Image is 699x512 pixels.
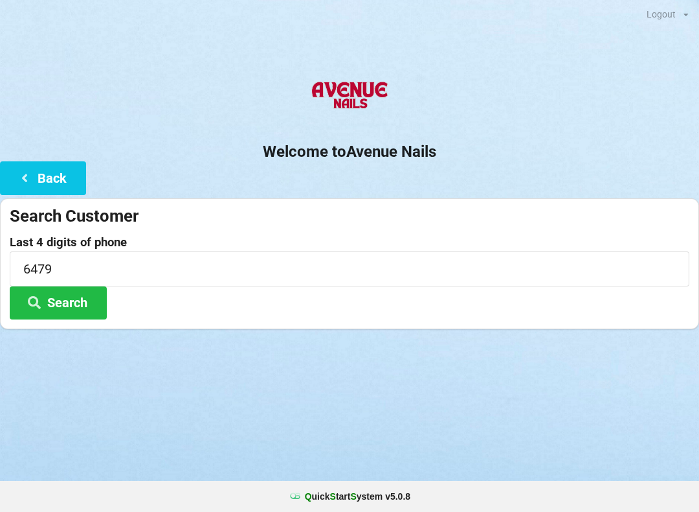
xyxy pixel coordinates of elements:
b: uick tart ystem v 5.0.8 [305,490,410,503]
div: Logout [647,10,676,19]
img: AvenueNails-Logo.png [306,71,392,122]
span: Q [305,491,312,502]
label: Last 4 digits of phone [10,236,689,249]
span: S [350,491,356,502]
img: favicon.ico [289,490,302,503]
span: S [330,491,336,502]
button: Search [10,286,107,320]
input: 0000 [10,251,689,286]
div: Search Customer [10,205,689,227]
